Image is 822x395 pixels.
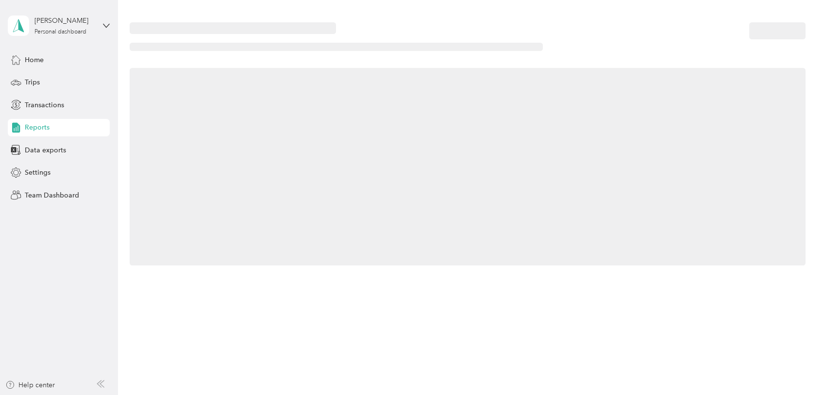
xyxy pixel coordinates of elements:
span: Transactions [25,100,64,110]
button: Help center [5,380,55,390]
span: Reports [25,122,50,132]
span: Home [25,55,44,65]
iframe: Everlance-gr Chat Button Frame [768,341,822,395]
span: Team Dashboard [25,190,79,200]
div: Personal dashboard [34,29,86,35]
span: Data exports [25,145,66,155]
span: Trips [25,77,40,87]
div: [PERSON_NAME] [34,16,95,26]
span: Settings [25,167,50,178]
